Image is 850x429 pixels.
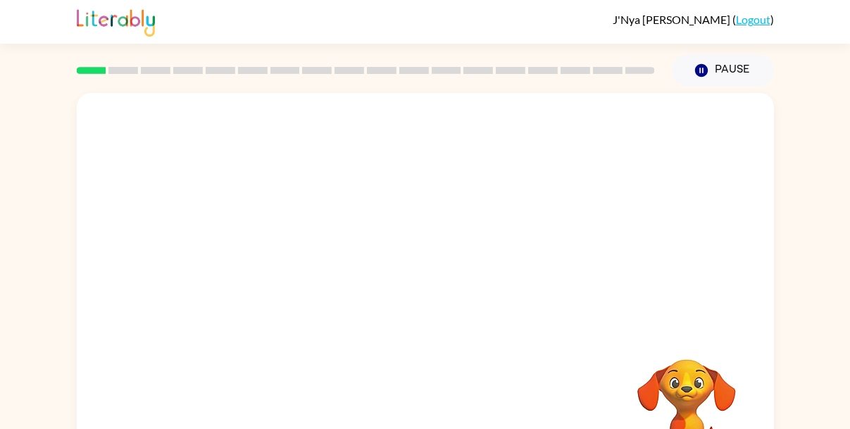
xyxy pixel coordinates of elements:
a: Logout [736,13,770,26]
button: Pause [672,54,774,87]
div: ( ) [613,13,774,26]
span: J'Nya [PERSON_NAME] [613,13,732,26]
img: Literably [77,6,155,37]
